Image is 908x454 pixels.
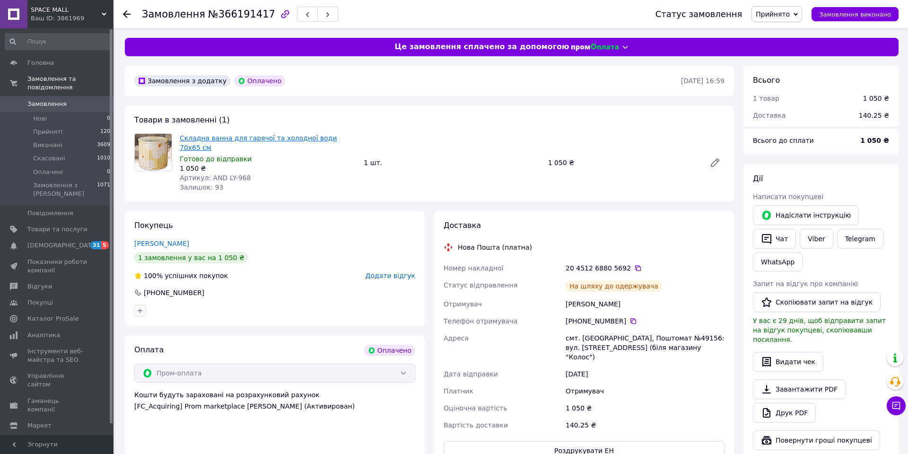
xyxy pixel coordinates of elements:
[564,366,726,383] div: [DATE]
[27,75,113,92] span: Замовлення та повідомлення
[27,347,87,364] span: Інструменти веб-майстра та SEO
[444,334,469,342] span: Адреса
[564,330,726,366] div: смт. [GEOGRAPHIC_DATA], Поштомат №49156: вул. [STREET_ADDRESS] (біля магазину "Колос")
[27,209,73,218] span: Повідомлення
[27,241,97,250] span: [DEMOGRAPHIC_DATA]
[753,174,763,183] span: Дії
[107,114,110,123] span: 0
[753,280,858,288] span: Запит на відгук про компанію
[180,183,223,191] span: Залишок: 93
[97,141,110,149] span: 3609
[566,263,725,273] div: 20 4512 6880 5692
[753,430,880,450] button: Повернути гроші покупцеві
[134,115,230,124] span: Товари в замовленні (1)
[564,417,726,434] div: 140.25 ₴
[444,300,482,308] span: Отримувач
[394,42,569,52] span: Це замовлення сплачено за допомогою
[812,7,899,21] button: Замовлення виконано
[681,77,725,85] time: [DATE] 16:59
[97,154,110,163] span: 1010
[234,75,285,87] div: Оплачено
[180,134,337,151] a: Складна ванна для гарячої та холодної води 70х65 см
[123,9,131,19] div: Повернутися назад
[27,59,54,67] span: Головна
[27,314,79,323] span: Каталог ProSale
[444,264,504,272] span: Номер накладної
[27,397,87,414] span: Гаманець компанії
[753,352,823,372] button: Видати чек
[455,243,534,252] div: Нова Пошта (платна)
[180,174,251,182] span: Артикул: AND LY-968
[853,105,895,126] div: 140.25 ₴
[100,128,110,136] span: 120
[837,229,883,249] a: Telegram
[753,205,859,225] button: Надіслати інструкцію
[33,114,47,123] span: Нові
[135,134,172,171] img: Складна ванна для гарячої та холодної води 70х65 см
[134,252,248,263] div: 1 замовлення у вас на 1 050 ₴
[208,9,275,20] span: №366191417
[564,296,726,313] div: [PERSON_NAME]
[27,298,53,307] span: Покупці
[444,404,507,412] span: Оціночна вартість
[753,137,814,144] span: Всього до сплати
[27,225,87,234] span: Товари та послуги
[366,272,415,279] span: Додати відгук
[101,241,109,249] span: 5
[27,258,87,275] span: Показники роботи компанії
[444,421,508,429] span: Вартість доставки
[97,181,110,198] span: 1071
[5,33,111,50] input: Пошук
[134,390,415,411] div: Кошти будуть зараховані на розрахунковий рахунок
[753,76,780,85] span: Всього
[819,11,891,18] span: Замовлення виконано
[27,282,52,291] span: Відгуки
[144,272,163,279] span: 100%
[753,317,886,343] span: У вас є 29 днів, щоб відправити запит на відгук покупцеві, скопіювавши посилання.
[142,9,205,20] span: Замовлення
[444,221,481,230] span: Доставка
[753,292,881,312] button: Скопіювати запит на відгук
[31,6,102,14] span: SPACE MALL
[27,331,60,340] span: Аналітика
[753,229,796,249] button: Чат
[566,316,725,326] div: [PHONE_NUMBER]
[107,168,110,176] span: 0
[566,280,662,292] div: На шляху до одержувача
[444,317,517,325] span: Телефон отримувача
[753,193,823,201] span: Написати покупцеві
[564,383,726,400] div: Отримувач
[33,168,63,176] span: Оплачені
[134,271,228,280] div: успішних покупок
[564,400,726,417] div: 1 050 ₴
[753,95,779,102] span: 1 товар
[706,153,725,172] a: Редагувати
[134,240,189,247] a: [PERSON_NAME]
[33,154,65,163] span: Скасовані
[90,241,101,249] span: 31
[753,112,786,119] span: Доставка
[180,164,356,173] div: 1 050 ₴
[180,155,252,163] span: Готово до відправки
[753,379,846,399] a: Завантажити PDF
[800,229,833,249] a: Viber
[134,345,164,354] span: Оплата
[756,10,790,18] span: Прийнято
[360,156,544,169] div: 1 шт.
[753,403,816,423] a: Друк PDF
[27,421,52,430] span: Маркет
[364,345,415,356] div: Оплачено
[444,281,517,289] span: Статус відправлення
[544,156,702,169] div: 1 050 ₴
[134,402,415,411] div: [FC_Acquiring] Prom marketplace [PERSON_NAME] (Активирован)
[134,221,173,230] span: Покупець
[33,181,97,198] span: Замовлення з [PERSON_NAME]
[27,372,87,389] span: Управління сайтом
[134,75,230,87] div: Замовлення з додатку
[444,370,498,378] span: Дата відправки
[887,396,906,415] button: Чат з покупцем
[31,14,113,23] div: Ваш ID: 3861969
[143,288,205,297] div: [PHONE_NUMBER]
[655,9,742,19] div: Статус замовлення
[863,94,889,103] div: 1 050 ₴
